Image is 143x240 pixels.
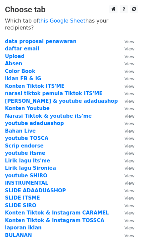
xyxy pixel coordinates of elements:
small: View [124,144,134,149]
a: Lirik lagu Its'me [5,158,50,164]
small: View [124,84,134,89]
small: View [124,210,134,215]
a: View [118,195,134,201]
small: View [124,39,134,44]
small: View [124,158,134,163]
small: View [124,188,134,193]
a: View [118,105,134,111]
a: View [118,188,134,194]
small: View [124,121,134,126]
a: SLIDE ADAADUASHOP [5,188,66,194]
small: View [124,114,134,119]
a: laporan iklan [5,225,42,231]
a: Konten Youtube [5,105,50,111]
a: daftar email [5,46,39,52]
a: Konten Tiktok ITS'ME [5,83,65,89]
small: View [124,69,134,74]
a: SLIDE ITSME [5,195,40,201]
small: View [124,218,134,223]
small: View [124,54,134,59]
a: View [118,232,134,238]
a: iklan FB & IG [5,76,41,82]
a: youtube adaduashop [5,120,64,126]
a: View [118,210,134,216]
a: View [118,203,134,209]
a: View [118,158,134,164]
a: youtube itsme [5,150,45,156]
a: View [118,90,134,96]
h3: Choose tab [5,5,138,15]
a: View [118,225,134,231]
small: View [124,166,134,171]
strong: youtube SHIRO [5,173,47,179]
small: View [124,173,134,178]
a: View [118,113,134,119]
small: View [124,151,134,156]
a: View [118,98,134,104]
a: View [118,150,134,156]
a: View [118,173,134,179]
small: View [124,129,134,134]
a: Lirik lagu Sironiea [5,165,56,171]
strong: Konten Tiktok & Instagram TOSSCA [5,217,104,223]
a: View [118,46,134,52]
small: View [124,76,134,81]
a: View [118,38,134,44]
a: narasi tiktok pemula Tiktok ITS'ME [5,90,103,96]
a: View [118,53,134,59]
a: Upload [5,53,24,59]
a: View [118,180,134,186]
small: View [124,61,134,66]
a: View [118,68,134,74]
a: Scrip endorse [5,143,44,149]
a: Konten Tiktok & Instagram CARAMEL [5,210,109,216]
a: Narasi Tiktok & youtube its'me [5,113,92,119]
a: [PERSON_NAME] & youtube adaduashop [5,98,118,104]
a: View [118,76,134,82]
a: Bahan Live [5,128,36,134]
a: View [118,165,134,171]
small: View [124,181,134,186]
p: Which tab of has your recipients? [5,17,138,31]
small: View [124,203,134,208]
a: BULANAN [5,232,32,238]
a: SLIDE SIRO [5,203,36,209]
a: Absen [5,61,22,67]
small: View [124,225,134,230]
a: data proposal penawaran [5,38,76,44]
a: View [118,120,134,126]
small: View [124,106,134,111]
a: INSTRUMENTAL [5,180,48,186]
small: View [124,196,134,201]
small: View [124,136,134,141]
a: Color Book [5,68,35,74]
a: View [118,135,134,141]
small: View [124,91,134,96]
a: youtube TOSCA [5,135,48,141]
a: View [118,217,134,223]
small: View [124,233,134,238]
